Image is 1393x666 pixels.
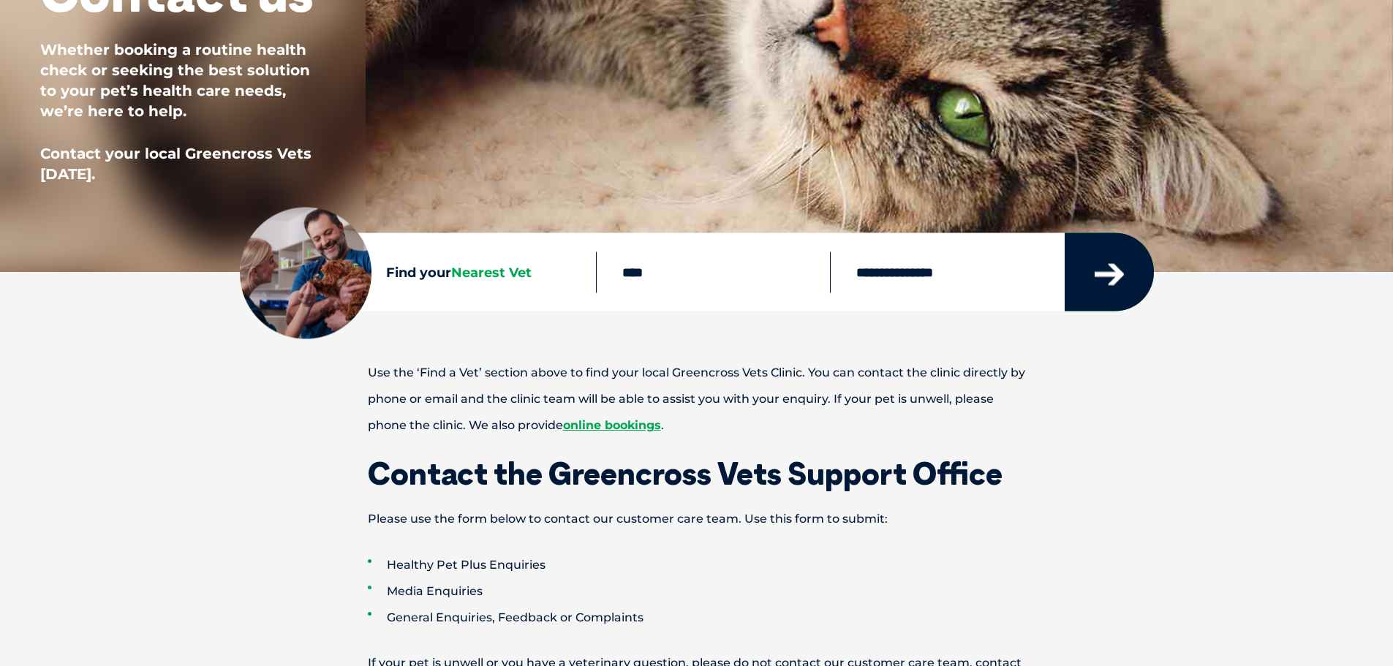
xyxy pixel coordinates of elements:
[40,143,325,184] p: Contact your local Greencross Vets [DATE].
[563,418,661,432] a: online bookings
[317,360,1077,439] p: Use the ‘Find a Vet’ section above to find your local Greencross Vets Clinic. You can contact the...
[386,265,597,279] h4: Find your
[317,506,1077,532] p: Please use the form below to contact our customer care team. Use this form to submit:
[40,39,325,121] p: Whether booking a routine health check or seeking the best solution to your pet’s health care nee...
[368,578,1077,605] li: Media Enquiries
[368,605,1077,631] li: General Enquiries, Feedback or Complaints
[368,552,1077,578] li: Healthy Pet Plus Enquiries
[1364,67,1379,81] button: Search
[451,264,532,280] span: Nearest Vet
[317,458,1077,489] h1: Contact the Greencross Vets Support Office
